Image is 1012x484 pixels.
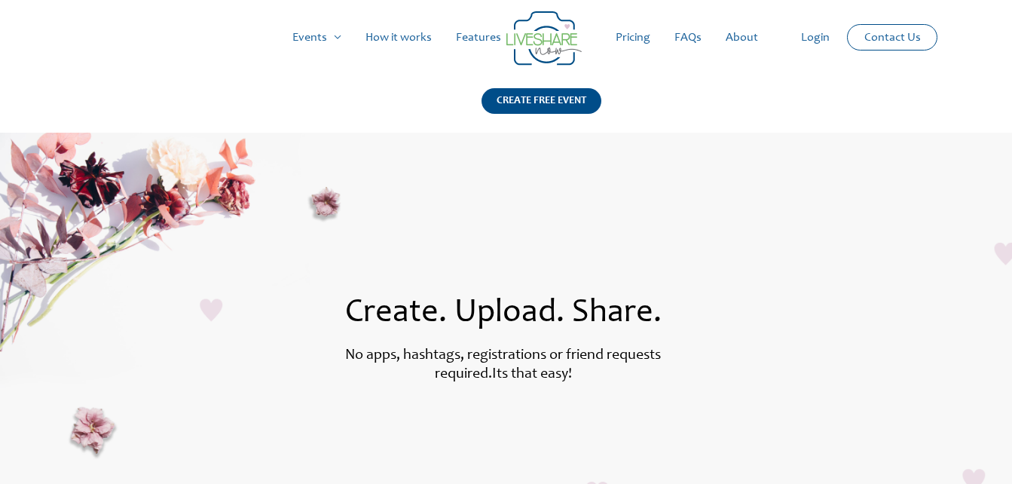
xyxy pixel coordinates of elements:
img: Group 14 | Live Photo Slideshow for Events | Create Free Events Album for Any Occasion [506,11,582,66]
label: Its that easy! [492,367,572,382]
a: Pricing [604,14,662,62]
a: Contact Us [852,25,933,50]
a: Login [789,14,842,62]
nav: Site Navigation [26,14,986,62]
a: How it works [353,14,444,62]
label: No apps, hashtags, registrations or friend requests required. [345,348,661,382]
a: Events [280,14,353,62]
span: Create. Upload. Share. [345,297,662,330]
a: About [714,14,770,62]
a: Features [444,14,513,62]
div: CREATE FREE EVENT [482,88,601,114]
a: CREATE FREE EVENT [482,88,601,133]
a: FAQs [662,14,714,62]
